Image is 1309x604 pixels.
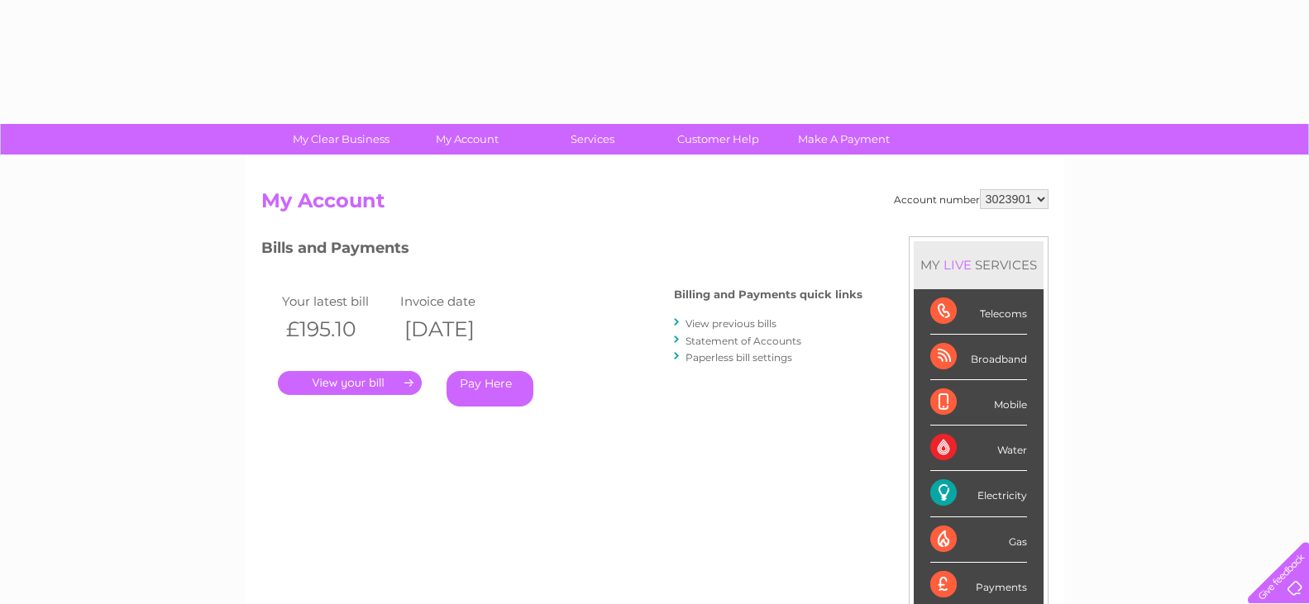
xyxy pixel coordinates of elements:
a: Make A Payment [776,124,912,155]
div: MY SERVICES [914,241,1044,288]
th: [DATE] [396,312,515,346]
h3: Bills and Payments [261,236,862,265]
div: Mobile [930,380,1027,426]
div: Water [930,426,1027,471]
a: Paperless bill settings [686,351,792,364]
a: . [278,371,422,395]
a: Customer Help [650,124,786,155]
a: Statement of Accounts [686,335,801,347]
a: My Account [399,124,535,155]
a: Services [524,124,661,155]
a: View previous bills [686,317,776,330]
div: Account number [894,189,1049,209]
h4: Billing and Payments quick links [674,288,862,301]
a: Pay Here [447,371,533,407]
div: Gas [930,517,1027,563]
div: LIVE [940,257,975,273]
td: Your latest bill [278,290,397,312]
div: Broadband [930,335,1027,380]
h2: My Account [261,189,1049,221]
div: Telecoms [930,289,1027,335]
a: My Clear Business [273,124,409,155]
div: Electricity [930,471,1027,516]
th: £195.10 [278,312,397,346]
td: Invoice date [396,290,515,312]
